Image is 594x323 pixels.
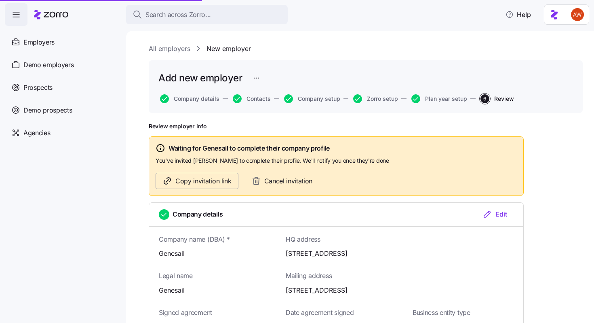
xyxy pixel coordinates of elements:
a: Prospects [5,76,120,99]
h1: Add new employer [158,72,242,84]
span: Legal name [159,271,193,281]
span: You've invited [PERSON_NAME] to complete their profile. We'll notify you once they're done [156,157,517,165]
span: Employers [23,37,55,47]
h1: Review employer info [149,123,524,130]
span: Copy invitation link [175,176,232,186]
span: Agencies [23,128,50,138]
span: Contacts [246,96,271,102]
span: 6 [480,94,489,103]
a: 6Review [479,94,514,103]
span: [STREET_ADDRESS] [286,285,523,295]
span: HQ address [286,234,320,244]
a: Employers [5,31,120,53]
span: Review [494,96,514,102]
span: Signed agreement [159,308,212,318]
a: Plan year setup [410,94,467,103]
button: Edit [476,209,514,219]
span: Plan year setup [425,96,467,102]
button: Zorro setup [353,94,398,103]
img: 3c671664b44671044fa8929adf5007c6 [571,8,584,21]
span: Business entity type [413,308,470,318]
span: Demo prospects [23,105,72,115]
a: Agencies [5,121,120,144]
a: Contacts [231,94,271,103]
a: Zorro setup [352,94,398,103]
span: Company setup [298,96,340,102]
span: Company details [173,209,223,219]
span: Waiting for Genesail to complete their company profile [169,143,330,153]
a: Company details [158,94,219,103]
span: [STREET_ADDRESS] [286,249,523,259]
button: Company setup [284,94,340,103]
a: Demo employers [5,53,120,76]
button: Contacts [233,94,271,103]
a: New employer [206,44,251,54]
button: Copy invitation link [156,173,238,189]
button: 6Review [480,94,514,103]
span: Genesail [159,285,270,295]
button: Help [499,6,537,23]
span: Company details [174,96,219,102]
span: Prospects [23,83,53,93]
span: Genesail [159,249,270,259]
span: Help [506,10,531,19]
span: Company name (DBA) * [159,234,230,244]
a: Demo prospects [5,99,120,121]
span: Mailing address [286,271,332,281]
button: Company details [160,94,219,103]
span: Zorro setup [367,96,398,102]
div: Edit [482,209,507,219]
a: Company setup [282,94,340,103]
button: Search across Zorro... [126,5,288,24]
button: Plan year setup [411,94,467,103]
span: Search across Zorro... [145,10,211,20]
span: Date agreement signed [286,308,354,318]
span: Demo employers [23,60,74,70]
span: Cancel invitation [264,176,313,186]
a: All employers [149,44,190,54]
button: Cancel invitation [245,174,319,189]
